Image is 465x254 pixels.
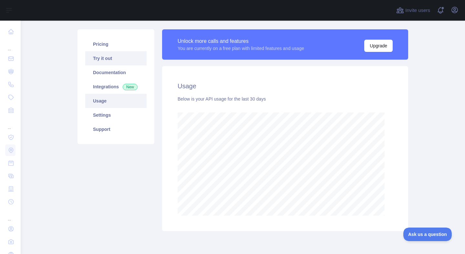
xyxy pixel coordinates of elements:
[403,228,452,241] iframe: Toggle Customer Support
[405,7,430,14] span: Invite users
[178,37,304,45] div: Unlock more calls and features
[5,39,15,52] div: ...
[178,96,393,102] div: Below is your API usage for the last 30 days
[85,37,147,51] a: Pricing
[5,117,15,130] div: ...
[178,82,393,91] h2: Usage
[85,122,147,136] a: Support
[5,209,15,222] div: ...
[395,5,431,15] button: Invite users
[178,45,304,52] div: You are currently on a free plan with limited features and usage
[85,108,147,122] a: Settings
[85,94,147,108] a: Usage
[364,40,393,52] button: Upgrade
[123,84,138,90] span: New
[85,65,147,80] a: Documentation
[85,51,147,65] a: Try it out
[85,80,147,94] a: Integrations New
